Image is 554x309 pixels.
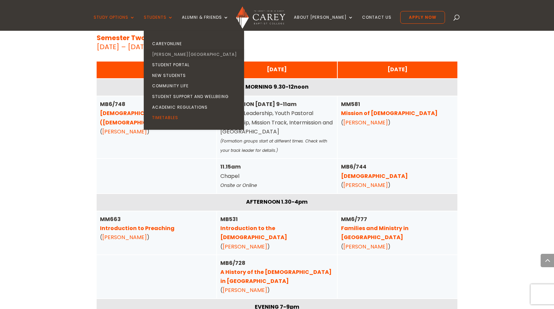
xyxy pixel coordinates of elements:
em: Onsite or Online [220,182,257,189]
a: [PERSON_NAME] [343,181,388,189]
a: [PERSON_NAME] [223,286,267,294]
div: [DATE] [100,65,213,74]
a: [PERSON_NAME] [343,243,388,250]
a: Community Life [145,81,246,91]
a: New Students [145,70,246,81]
a: Introduction to the [DEMOGRAPHIC_DATA] [220,224,287,241]
a: Student Portal [145,60,246,70]
strong: MM663 [100,215,175,232]
strong: MB531 [220,215,287,241]
em: (Formation groups start at different times. Check with your track leader for details.) [220,138,327,153]
div: Pastoral Leadership, Youth Pastoral Leadership, Mission Track, Intermission and [GEOGRAPHIC_DATA] [220,100,334,155]
a: [DEMOGRAPHIC_DATA] Narrative ([DEMOGRAPHIC_DATA]) [100,109,196,126]
strong: 11.15am [220,163,241,171]
div: ( ) [220,215,334,251]
div: ( ) [341,100,454,127]
a: [DEMOGRAPHIC_DATA] [341,172,408,180]
a: [PERSON_NAME][GEOGRAPHIC_DATA] [145,49,246,60]
div: [DATE] [220,65,334,74]
strong: FORMATION [DATE] 9-11am [220,100,297,108]
div: ( ) [341,162,454,190]
div: [DATE] [341,65,454,74]
a: A History of the [DEMOGRAPHIC_DATA] in [GEOGRAPHIC_DATA] [220,268,332,285]
a: Academic Regulations [145,102,246,113]
div: ( ) [100,215,213,242]
a: About [PERSON_NAME] [294,15,353,31]
strong: MB6/748 [100,100,196,126]
a: Student Support and Wellbeing [145,91,246,102]
a: CareyOnline [145,38,246,49]
strong: MM581 [341,100,438,117]
strong: MB6/744 [341,163,408,180]
a: Families and Ministry in [GEOGRAPHIC_DATA] [341,224,409,241]
strong: AFTERNOON 1.30-4pm [246,198,308,206]
a: [PERSON_NAME] [102,233,147,241]
a: Students [144,15,173,31]
a: Study Options [94,15,135,31]
a: Timetables [145,112,246,123]
p: [DATE] – [DATE] [97,33,458,51]
a: Apply Now [400,11,445,24]
a: Introduction to Preaching [100,224,175,232]
a: Mission of [DEMOGRAPHIC_DATA] [341,109,438,117]
strong: MM6/777 [341,215,409,241]
img: Carey Baptist College [236,6,285,29]
div: ( ) [100,100,213,136]
a: Contact Us [362,15,392,31]
div: Chapel [220,162,334,190]
a: [PERSON_NAME] [223,243,267,250]
a: Alumni & Friends [182,15,229,31]
strong: MB6/728 [220,259,332,285]
a: [PERSON_NAME] [343,119,388,126]
a: [PERSON_NAME] [102,128,147,135]
div: ( ) [220,259,334,295]
strong: Semester Two: Weekly Taught Courses [97,33,230,42]
div: ( ) [341,215,454,251]
strong: MORNING 9.30-12noon [245,83,309,91]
